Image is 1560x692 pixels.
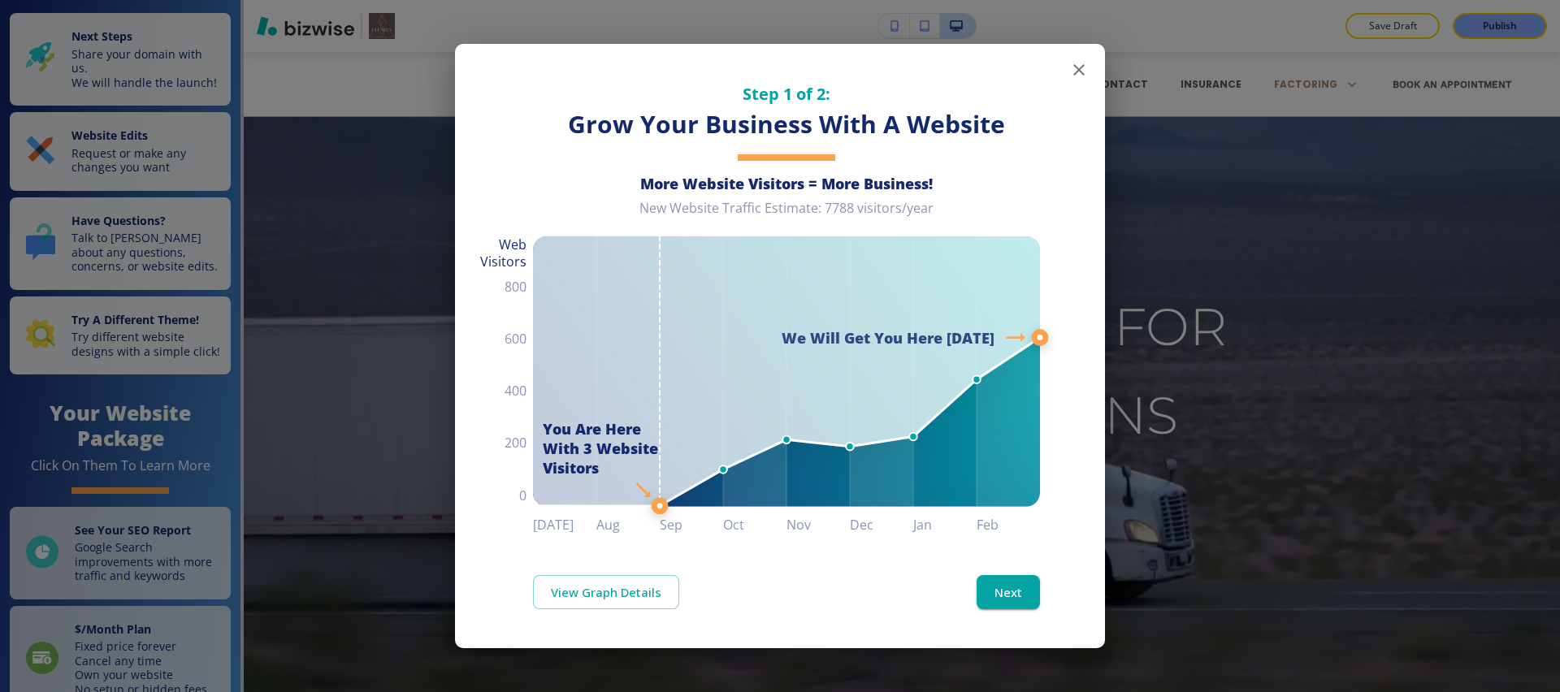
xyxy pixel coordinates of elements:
[723,513,786,536] h6: Oct
[786,513,850,536] h6: Nov
[533,108,1040,141] h3: Grow Your Business With A Website
[977,513,1040,536] h6: Feb
[533,200,1040,230] div: New Website Traffic Estimate: 7788 visitors/year
[533,174,1040,193] h6: More Website Visitors = More Business!
[596,513,660,536] h6: Aug
[913,513,977,536] h6: Jan
[660,513,723,536] h6: Sep
[533,83,1040,105] h5: Step 1 of 2:
[533,513,596,536] h6: [DATE]
[850,513,913,536] h6: Dec
[533,575,679,609] a: View Graph Details
[977,575,1040,609] button: Next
